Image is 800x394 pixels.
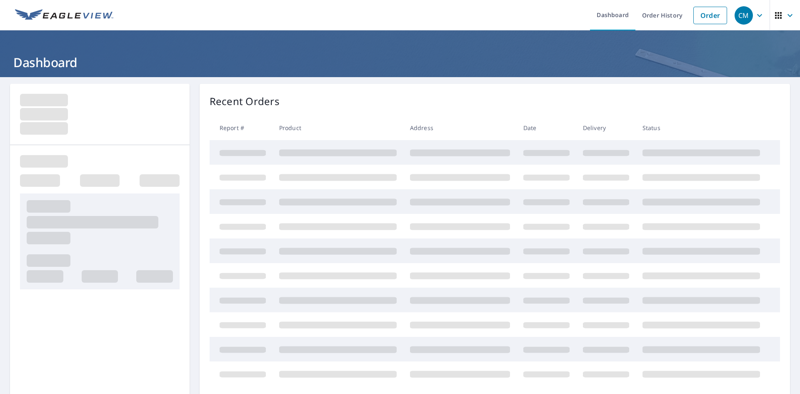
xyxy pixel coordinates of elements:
th: Address [403,115,517,140]
th: Product [272,115,403,140]
th: Delivery [576,115,636,140]
p: Recent Orders [210,94,280,109]
img: EV Logo [15,9,113,22]
th: Report # [210,115,272,140]
th: Status [636,115,767,140]
a: Order [693,7,727,24]
h1: Dashboard [10,54,790,71]
div: CM [735,6,753,25]
th: Date [517,115,576,140]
